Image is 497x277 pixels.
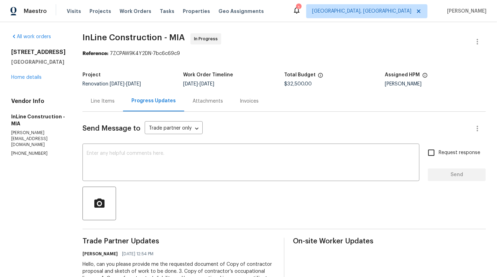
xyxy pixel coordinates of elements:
div: Trade partner only [145,123,203,134]
span: - [183,82,215,86]
span: The total cost of line items that have been proposed by Opendoor. This sum includes line items th... [318,72,323,82]
h5: [GEOGRAPHIC_DATA] [11,58,66,65]
span: Send Message to [82,125,141,132]
span: The hpm assigned to this work order. [422,72,428,82]
span: Tasks [160,9,174,14]
h5: Project [82,72,101,77]
p: [PHONE_NUMBER] [11,151,66,157]
div: Attachments [193,98,223,105]
span: [PERSON_NAME] [444,8,487,15]
span: On-site Worker Updates [293,238,486,245]
div: 7ZCPAW9K4Y2DN-7bc6c69c9 [82,50,486,57]
div: Progress Updates [131,97,176,104]
h5: Total Budget [284,72,316,77]
span: In Progress [194,35,221,42]
h5: Work Order Timeline [183,72,233,77]
a: All work orders [11,34,51,39]
h6: [PERSON_NAME] [82,250,118,257]
span: $32,500.00 [284,82,312,86]
span: [DATE] [183,82,198,86]
span: [DATE] [110,82,124,86]
span: Work Orders [120,8,151,15]
span: Renovation [82,82,141,86]
span: [DATE] [126,82,141,86]
div: [PERSON_NAME] [385,82,486,86]
span: - [110,82,141,86]
span: [GEOGRAPHIC_DATA], [GEOGRAPHIC_DATA] [312,8,411,15]
h2: [STREET_ADDRESS] [11,49,66,56]
span: Properties [183,8,210,15]
div: 1 [296,4,301,11]
span: Visits [67,8,81,15]
a: Home details [11,75,42,80]
b: Reference: [82,51,108,56]
span: InLine Construction - MIA [82,33,185,42]
div: Invoices [240,98,259,105]
h4: Vendor Info [11,98,66,105]
span: Geo Assignments [218,8,264,15]
p: [PERSON_NAME][EMAIL_ADDRESS][DOMAIN_NAME] [11,130,66,148]
span: Request response [439,149,480,157]
div: Line Items [91,98,115,105]
h5: Assigned HPM [385,72,420,77]
span: Trade Partner Updates [82,238,275,245]
span: [DATE] [200,82,215,86]
span: [DATE] 12:54 PM [122,250,153,257]
span: Projects [89,8,111,15]
span: Maestro [24,8,47,15]
h5: InLine Construction - MIA [11,113,66,127]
